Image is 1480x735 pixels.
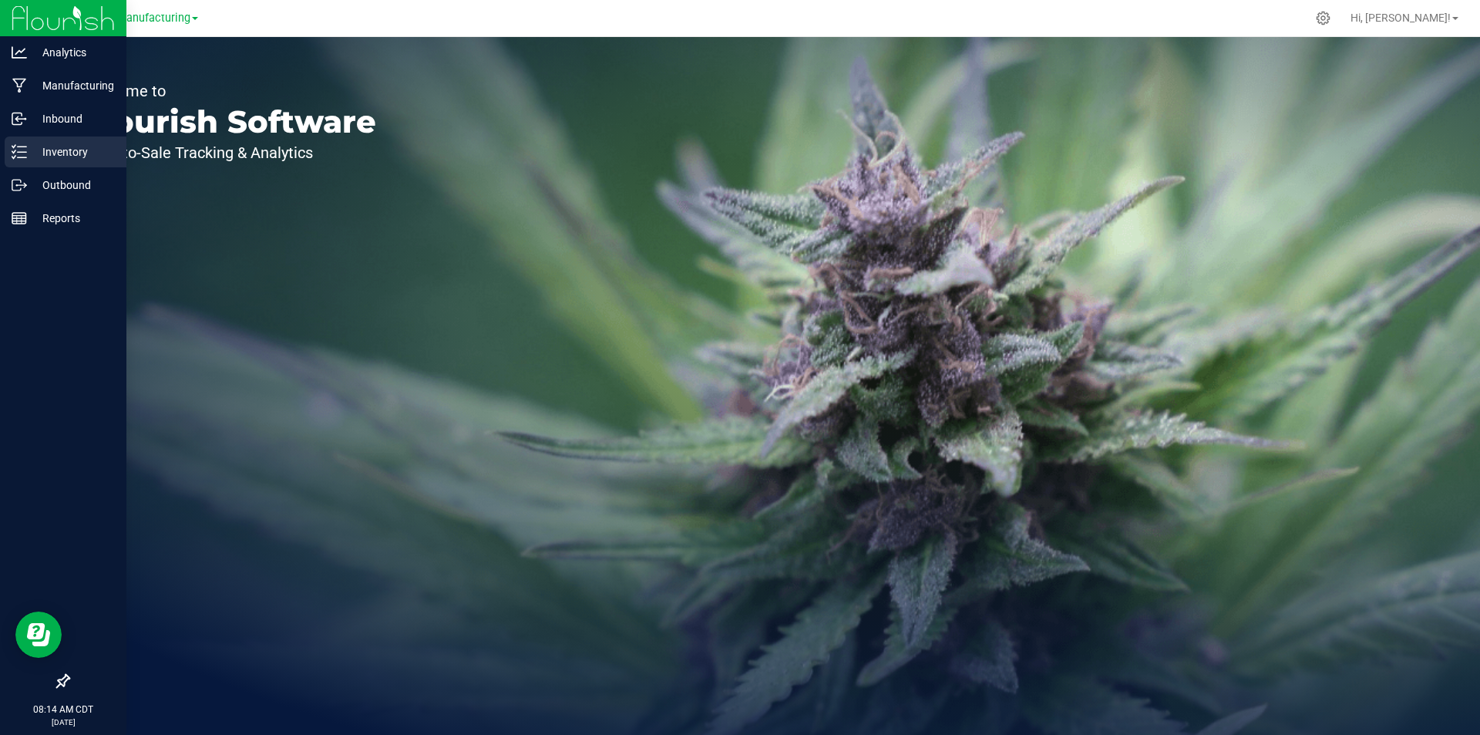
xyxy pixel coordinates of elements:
[15,612,62,658] iframe: Resource center
[12,211,27,226] inline-svg: Reports
[7,716,119,728] p: [DATE]
[83,106,376,137] p: Flourish Software
[12,45,27,60] inline-svg: Analytics
[83,83,376,99] p: Welcome to
[12,111,27,126] inline-svg: Inbound
[116,12,190,25] span: Manufacturing
[27,176,119,194] p: Outbound
[27,209,119,228] p: Reports
[12,144,27,160] inline-svg: Inventory
[27,76,119,95] p: Manufacturing
[27,43,119,62] p: Analytics
[83,145,376,160] p: Seed-to-Sale Tracking & Analytics
[1313,11,1333,25] div: Manage settings
[27,110,119,128] p: Inbound
[27,143,119,161] p: Inventory
[12,177,27,193] inline-svg: Outbound
[12,78,27,93] inline-svg: Manufacturing
[1350,12,1451,24] span: Hi, [PERSON_NAME]!
[7,703,119,716] p: 08:14 AM CDT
